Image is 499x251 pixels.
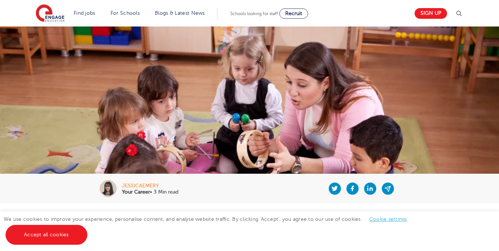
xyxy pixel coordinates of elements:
a: Blogs & Latest News [155,10,205,16]
a: Find jobs [74,10,95,16]
img: Engage Education [36,4,64,23]
div: jessicaemery [122,183,178,188]
span: Schools looking for staff [230,11,278,16]
b: Your Career [122,189,150,195]
span: We use cookies to improve your experience, personalise content, and analyse website traffic. By c... [4,216,415,237]
a: Accept all cookies [6,225,87,245]
span: Recruit [285,11,302,16]
a: Cookie settings [369,216,407,222]
a: For Schools [111,10,140,16]
a: Recruit [279,8,308,19]
p: • 3 Min read [122,190,178,195]
a: Sign up [415,8,447,19]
